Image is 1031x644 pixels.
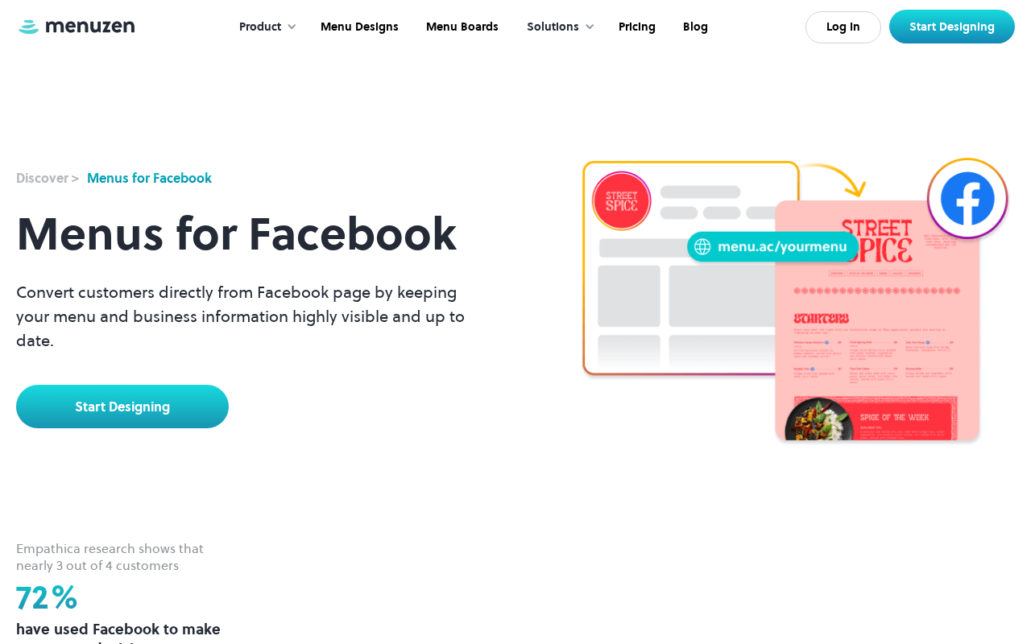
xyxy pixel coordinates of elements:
div: Product [223,2,305,52]
a: Start Designing [889,10,1015,43]
a: Menu Designs [305,2,411,52]
div: Solutions [527,19,579,36]
p: Convert customers directly from Facebook page by keeping your menu and business information highl... [16,280,483,353]
div: Empathica research shows that nearly 3 out of 4 customers [16,540,226,574]
div: Product [239,19,281,36]
div: Solutions [511,2,603,52]
a: Log In [805,11,881,43]
a: Blog [668,2,720,52]
a: Pricing [603,2,668,52]
a: Start Designing [16,385,229,428]
h1: Menus for Facebook [16,188,483,261]
div: Menus for Facebook [87,168,212,188]
a: Menu Boards [411,2,511,52]
h2: 72% [16,580,226,613]
div: Discover > [16,168,79,188]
